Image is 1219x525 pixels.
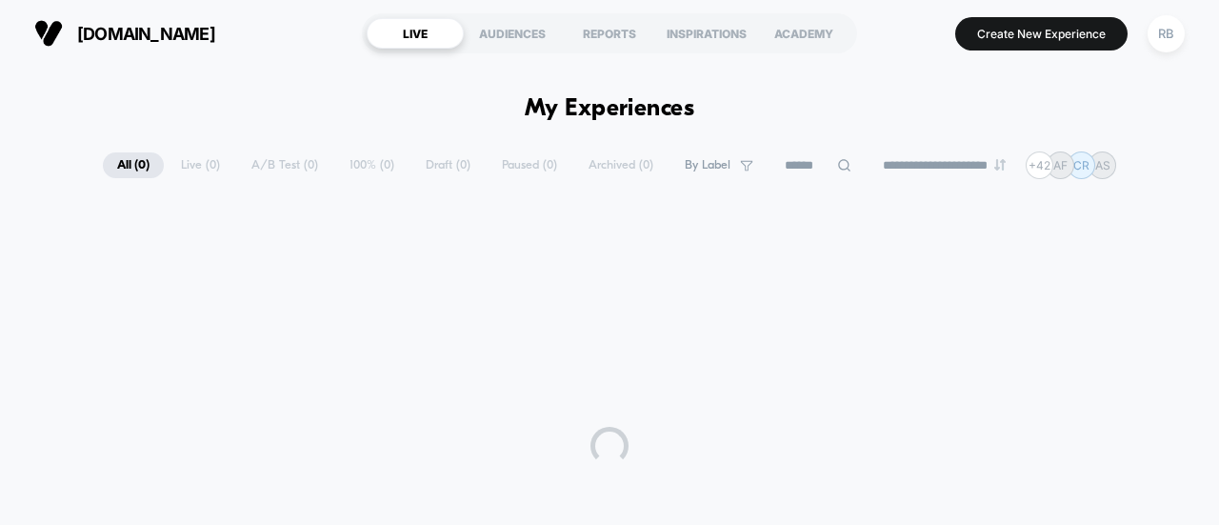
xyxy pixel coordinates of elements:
[1053,158,1068,172] p: AF
[955,17,1128,50] button: Create New Experience
[464,18,561,49] div: AUDIENCES
[685,158,730,172] span: By Label
[77,24,215,44] span: [DOMAIN_NAME]
[525,95,695,123] h1: My Experiences
[561,18,658,49] div: REPORTS
[755,18,852,49] div: ACADEMY
[367,18,464,49] div: LIVE
[34,19,63,48] img: Visually logo
[1148,15,1185,52] div: RB
[1073,158,1089,172] p: CR
[658,18,755,49] div: INSPIRATIONS
[994,159,1006,171] img: end
[1142,14,1190,53] button: RB
[29,18,221,49] button: [DOMAIN_NAME]
[1095,158,1110,172] p: AS
[1026,151,1053,179] div: + 42
[103,152,164,178] span: All ( 0 )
